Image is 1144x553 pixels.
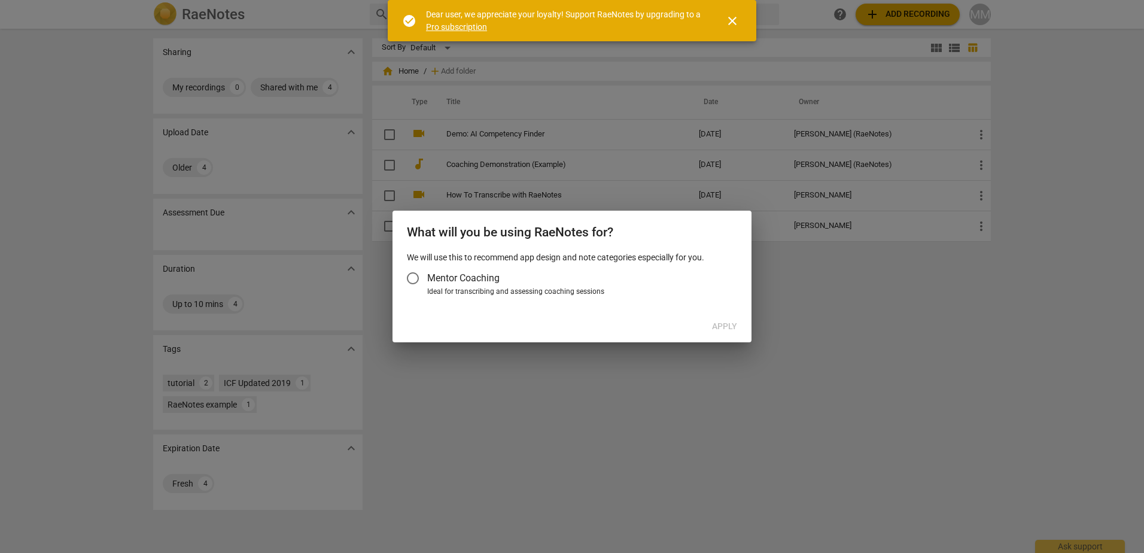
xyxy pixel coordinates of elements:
[407,264,737,297] div: Account type
[402,14,416,28] span: check_circle
[427,271,500,285] span: Mentor Coaching
[725,14,740,28] span: close
[426,8,704,33] div: Dear user, we appreciate your loyalty! Support RaeNotes by upgrading to a
[407,251,737,264] p: We will use this to recommend app design and note categories especially for you.
[426,22,487,32] a: Pro subscription
[407,225,737,240] h2: What will you be using RaeNotes for?
[718,7,747,35] button: Close
[427,287,734,297] div: Ideal for transcribing and assessing coaching sessions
